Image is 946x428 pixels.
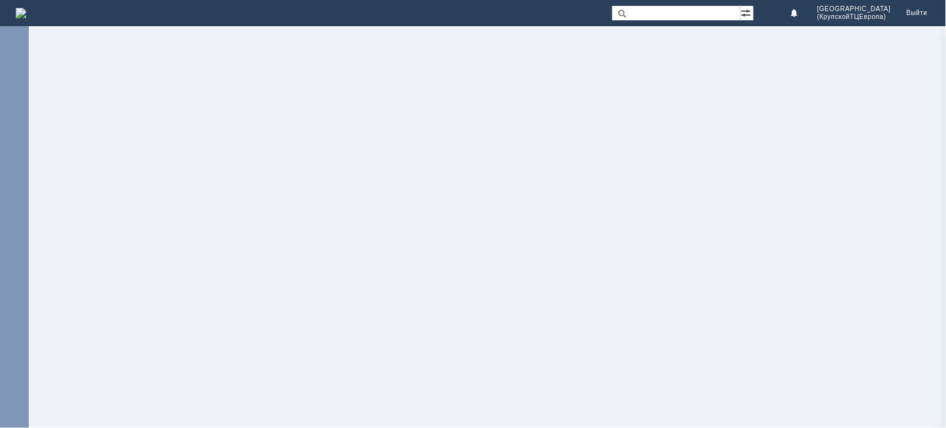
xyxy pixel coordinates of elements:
[817,5,891,13] span: [GEOGRAPHIC_DATA]
[850,13,860,21] span: ТЦ
[860,13,886,21] span: Европа)
[817,13,850,21] span: (Крупской
[741,6,754,18] span: Расширенный поиск
[16,8,26,18] a: Перейти на домашнюю страницу
[16,8,26,18] img: logo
